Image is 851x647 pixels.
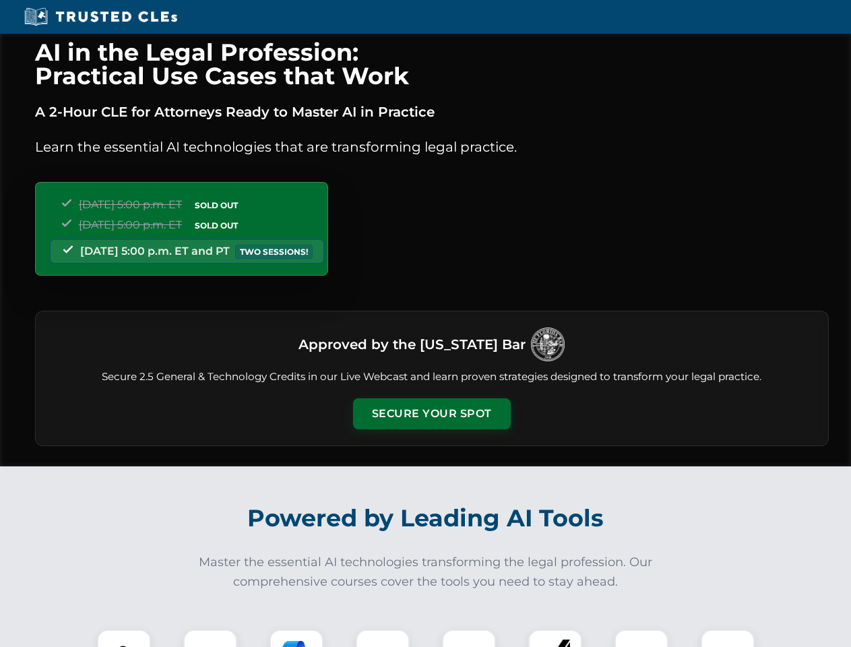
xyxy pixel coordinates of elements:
p: Secure 2.5 General & Technology Credits in our Live Webcast and learn proven strategies designed ... [52,369,812,385]
h1: AI in the Legal Profession: Practical Use Cases that Work [35,40,829,88]
span: [DATE] 5:00 p.m. ET [79,218,182,231]
img: Logo [531,328,565,361]
p: Learn the essential AI technologies that are transforming legal practice. [35,136,829,158]
h2: Powered by Leading AI Tools [53,495,799,542]
span: SOLD OUT [190,198,243,212]
p: Master the essential AI technologies transforming the legal profession. Our comprehensive courses... [190,553,662,592]
button: Secure Your Spot [353,398,511,429]
span: SOLD OUT [190,218,243,233]
img: Trusted CLEs [20,7,181,27]
span: [DATE] 5:00 p.m. ET [79,198,182,211]
h3: Approved by the [US_STATE] Bar [298,332,526,357]
p: A 2-Hour CLE for Attorneys Ready to Master AI in Practice [35,101,829,123]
